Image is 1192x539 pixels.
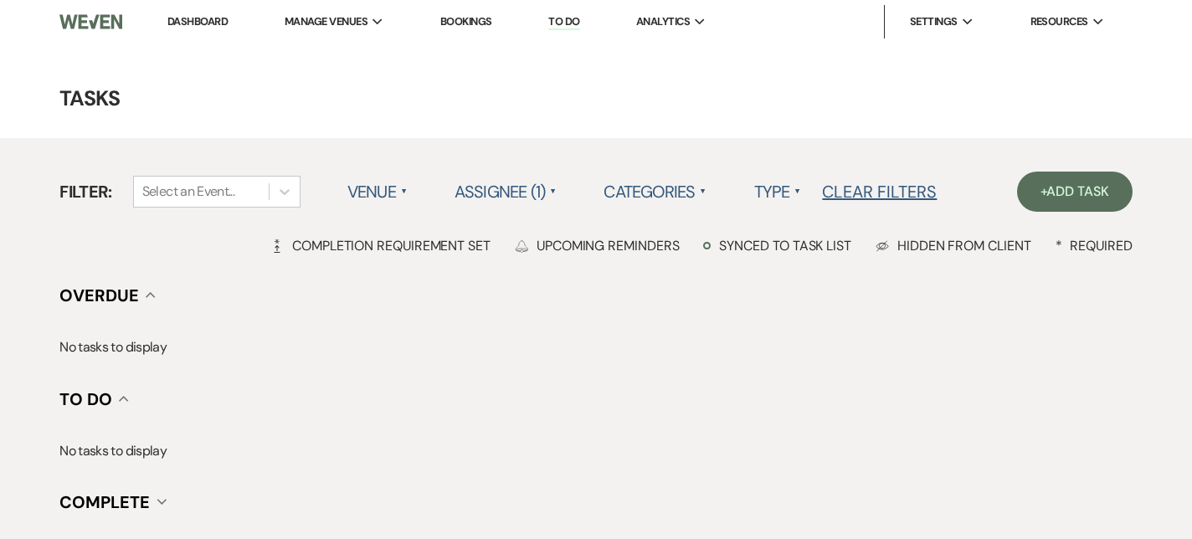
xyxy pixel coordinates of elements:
p: No tasks to display [59,336,1133,358]
span: ▲ [550,185,557,198]
div: Required [1056,237,1133,254]
span: Analytics [636,13,690,30]
span: Manage Venues [285,13,367,30]
a: To Do [548,14,579,30]
button: Overdue [59,287,156,304]
img: Weven Logo [59,4,122,39]
label: Venue [347,177,408,207]
a: Dashboard [167,14,228,28]
span: Overdue [59,285,139,306]
span: ▲ [401,185,408,198]
span: ▲ [700,185,706,198]
a: Bookings [440,14,492,28]
span: Resources [1030,13,1088,30]
label: Assignee (1) [455,177,557,207]
div: Completion Requirement Set [270,237,491,254]
label: Categories [604,177,706,207]
a: +Add Task [1017,172,1133,212]
span: ▲ [794,185,801,198]
div: Select an Event... [142,182,234,202]
span: Complete [59,491,150,513]
p: No tasks to display [59,440,1133,462]
div: Hidden from Client [876,237,1031,254]
button: To Do [59,391,129,408]
div: Upcoming Reminders [515,237,680,254]
span: To Do [59,388,112,410]
span: Settings [910,13,958,30]
div: Synced to task list [703,237,850,254]
label: Type [754,177,802,207]
button: Clear Filters [822,183,937,200]
span: Add Task [1046,182,1108,200]
span: Filter: [59,179,112,204]
button: Complete [59,494,167,511]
